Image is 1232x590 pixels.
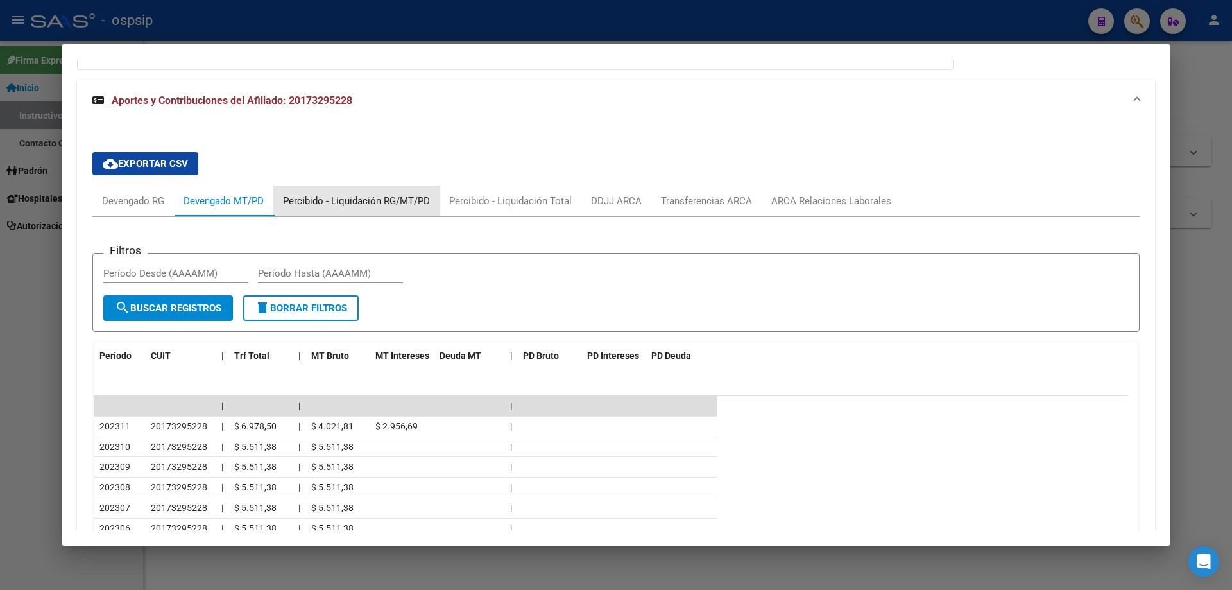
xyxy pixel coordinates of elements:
span: | [510,503,512,513]
span: 202307 [99,503,130,513]
span: $ 6.978,50 [234,421,277,431]
span: | [298,401,301,411]
span: | [298,462,300,472]
span: Período [99,351,132,361]
span: 20173295228 [151,442,207,452]
mat-icon: delete [255,300,270,315]
span: Buscar Registros [115,302,221,314]
div: Devengado RG [102,194,164,208]
span: $ 5.511,38 [311,482,354,492]
span: | [298,503,300,513]
span: | [510,462,512,472]
span: 20173295228 [151,523,207,534]
h3: Filtros [103,243,148,257]
span: | [221,503,223,513]
span: 20173295228 [151,503,207,513]
span: | [298,523,300,534]
span: PD Intereses [587,351,639,361]
span: | [221,421,223,431]
datatable-header-cell: PD Deuda [646,342,717,370]
mat-icon: cloud_download [103,156,118,171]
span: | [510,401,513,411]
span: 20173295228 [151,482,207,492]
span: $ 5.511,38 [234,442,277,452]
span: PD Bruto [523,351,559,361]
div: Devengado MT/PD [184,194,264,208]
div: DDJJ ARCA [591,194,642,208]
datatable-header-cell: Deuda MT [434,342,505,370]
span: | [298,442,300,452]
datatable-header-cell: | [293,342,306,370]
datatable-header-cell: PD Intereses [582,342,646,370]
span: 20173295228 [151,462,207,472]
div: ARCA Relaciones Laborales [771,194,891,208]
datatable-header-cell: Período [94,342,146,370]
span: | [221,482,223,492]
span: $ 5.511,38 [311,503,354,513]
button: Buscar Registros [103,295,233,321]
span: 20173295228 [151,421,207,431]
datatable-header-cell: Trf Total [229,342,293,370]
span: Exportar CSV [103,158,188,169]
span: | [221,351,224,361]
mat-icon: search [115,300,130,315]
span: Aportes y Contribuciones del Afiliado: 20173295228 [112,94,352,107]
datatable-header-cell: CUIT [146,342,216,370]
span: 202309 [99,462,130,472]
button: Exportar CSV [92,152,198,175]
span: PD Deuda [651,351,691,361]
span: $ 5.511,38 [311,442,354,452]
datatable-header-cell: MT Intereses [370,342,434,370]
datatable-header-cell: | [505,342,518,370]
span: $ 5.511,38 [234,503,277,513]
span: MT Intereses [375,351,429,361]
span: 202311 [99,421,130,431]
datatable-header-cell: MT Bruto [306,342,370,370]
span: $ 5.511,38 [311,523,354,534]
span: | [510,523,512,534]
span: | [221,401,224,411]
span: | [510,421,512,431]
div: Transferencias ARCA [661,194,752,208]
span: | [298,351,301,361]
button: Borrar Filtros [243,295,359,321]
datatable-header-cell: PD Bruto [518,342,582,370]
span: CUIT [151,351,171,361]
span: $ 5.511,38 [234,482,277,492]
span: | [298,421,300,431]
datatable-header-cell: | [216,342,229,370]
span: | [221,442,223,452]
span: Trf Total [234,351,269,361]
span: Borrar Filtros [255,302,347,314]
div: Percibido - Liquidación RG/MT/PD [283,194,430,208]
span: Deuda MT [440,351,481,361]
span: $ 5.511,38 [234,462,277,472]
div: Percibido - Liquidación Total [449,194,572,208]
mat-expansion-panel-header: Aportes y Contribuciones del Afiliado: 20173295228 [77,80,1155,121]
span: $ 5.511,38 [234,523,277,534]
span: $ 5.511,38 [311,462,354,472]
span: $ 4.021,81 [311,421,354,431]
span: | [221,462,223,472]
span: | [221,523,223,534]
div: Open Intercom Messenger [1188,546,1219,577]
span: | [510,351,513,361]
span: | [510,482,512,492]
span: | [298,482,300,492]
span: $ 2.956,69 [375,421,418,431]
span: 202310 [99,442,130,452]
span: MT Bruto [311,351,349,361]
span: | [510,442,512,452]
span: 202308 [99,482,130,492]
span: 202306 [99,523,130,534]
